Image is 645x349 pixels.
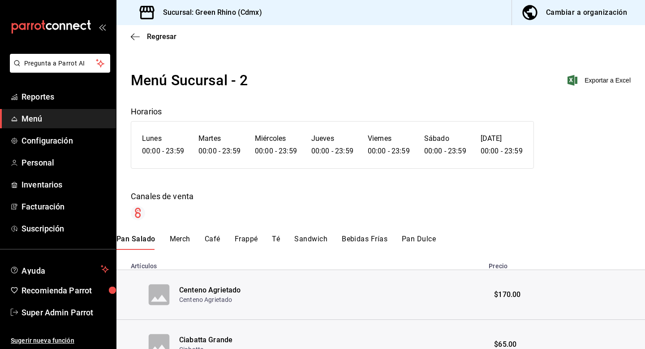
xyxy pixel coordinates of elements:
[311,145,353,157] h6: 00:00 - 23:59
[198,145,241,157] h6: 00:00 - 23:59
[569,75,631,86] button: Exportar a Excel
[116,235,155,250] button: Pan Salado
[21,264,97,275] span: Ayuda
[21,201,109,213] span: Facturación
[481,132,523,145] h6: [DATE]
[21,113,109,125] span: Menú
[116,235,645,250] div: scrollable menu categories
[294,235,327,250] button: Sandwich
[494,290,520,300] span: $170.00
[142,132,184,145] h6: Lunes
[483,257,645,270] th: Precio
[131,190,631,202] div: Canales de venta
[255,145,297,157] h6: 00:00 - 23:59
[402,235,436,250] button: Pan Dulce
[131,32,176,41] button: Regresar
[131,70,248,91] div: Menú Sucursal - 2
[10,54,110,73] button: Pregunta a Parrot AI
[424,132,466,145] h6: Sábado
[6,65,110,74] a: Pregunta a Parrot AI
[179,295,241,304] p: Centeno Agrietado
[21,306,109,318] span: Super Admin Parrot
[21,284,109,297] span: Recomienda Parrot
[368,132,410,145] h6: Viernes
[156,7,262,18] h3: Sucursal: Green Rhino (Cdmx)
[342,235,387,250] button: Bebidas Frías
[546,6,627,19] div: Cambiar a organización
[116,257,483,270] th: Artículos
[170,235,190,250] button: Merch
[147,32,176,41] span: Regresar
[272,235,280,250] button: Té
[21,157,109,169] span: Personal
[142,145,184,157] h6: 00:00 - 23:59
[481,145,523,157] h6: 00:00 - 23:59
[368,145,410,157] h6: 00:00 - 23:59
[21,222,109,235] span: Suscripción
[21,179,109,191] span: Inventarios
[99,23,106,31] button: open_drawer_menu
[198,132,241,145] h6: Martes
[179,335,232,345] div: Ciabatta Grande
[24,59,96,68] span: Pregunta a Parrot AI
[179,285,241,296] div: Centeno Agrietado
[21,135,109,147] span: Configuración
[131,105,631,118] div: Horarios
[424,145,466,157] h6: 00:00 - 23:59
[255,132,297,145] h6: Miércoles
[21,91,109,103] span: Reportes
[205,235,220,250] button: Café
[11,336,109,345] span: Sugerir nueva función
[235,235,258,250] button: Frappé
[311,132,353,145] h6: Jueves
